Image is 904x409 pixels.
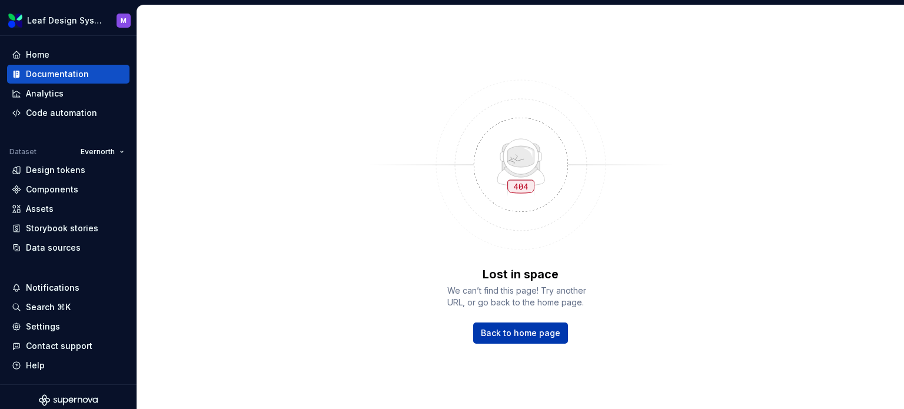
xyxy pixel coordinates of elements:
[26,107,97,119] div: Code automation
[121,16,127,25] div: M
[26,222,98,234] div: Storybook stories
[7,337,129,355] button: Contact support
[26,184,78,195] div: Components
[7,45,129,64] a: Home
[7,238,129,257] a: Data sources
[2,8,134,33] button: Leaf Design SystemM
[26,340,92,352] div: Contact support
[26,301,71,313] div: Search ⌘K
[7,180,129,199] a: Components
[26,203,54,215] div: Assets
[26,164,85,176] div: Design tokens
[7,199,129,218] a: Assets
[26,68,89,80] div: Documentation
[483,266,559,282] p: Lost in space
[7,298,129,317] button: Search ⌘K
[26,282,79,294] div: Notifications
[81,147,115,157] span: Evernorth
[7,219,129,238] a: Storybook stories
[27,15,102,26] div: Leaf Design System
[7,278,129,297] button: Notifications
[26,88,64,99] div: Analytics
[7,161,129,179] a: Design tokens
[26,321,60,332] div: Settings
[9,147,36,157] div: Dataset
[8,14,22,28] img: 6e787e26-f4c0-4230-8924-624fe4a2d214.png
[39,394,98,406] svg: Supernova Logo
[481,327,560,339] span: Back to home page
[7,317,129,336] a: Settings
[26,360,45,371] div: Help
[75,144,129,160] button: Evernorth
[26,49,49,61] div: Home
[7,84,129,103] a: Analytics
[7,65,129,84] a: Documentation
[7,104,129,122] a: Code automation
[26,242,81,254] div: Data sources
[447,285,594,308] span: We can’t find this page! Try another URL, or go back to the home page.
[473,322,568,344] a: Back to home page
[7,356,129,375] button: Help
